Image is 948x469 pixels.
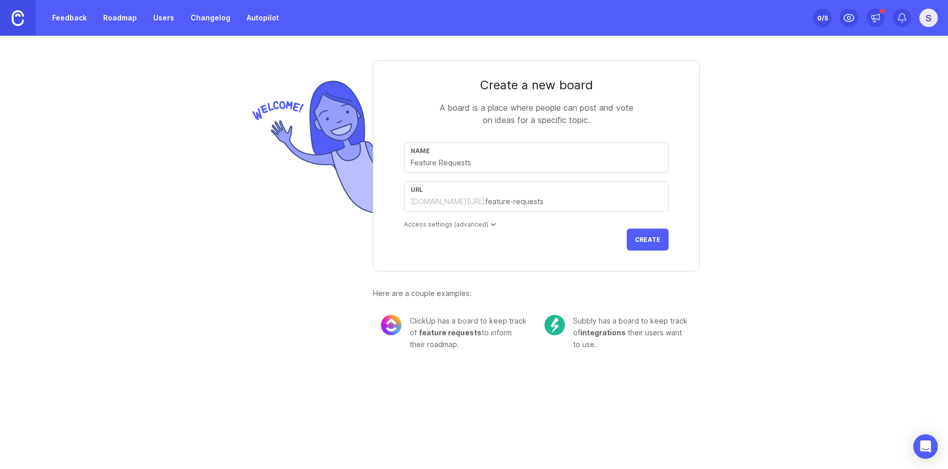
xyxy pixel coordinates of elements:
[410,315,528,350] div: ClickUp has a board to keep track of to inform their roadmap.
[147,9,180,27] a: Users
[913,434,938,459] div: Open Intercom Messenger
[411,196,485,207] div: [DOMAIN_NAME][URL]
[635,236,660,243] span: Create
[485,196,662,207] input: feature-requests
[373,288,700,299] div: Here are a couple examples:
[627,229,669,251] button: Create
[411,186,662,193] div: url
[97,9,143,27] a: Roadmap
[46,9,93,27] a: Feedback
[381,315,401,335] img: 8cacae02fdad0b0645cb845173069bf5.png
[813,9,832,27] button: 0/5
[434,102,638,126] div: A board is a place where people can post and vote on ideas for a specific topic.
[411,147,662,155] div: Name
[919,9,938,27] button: S
[411,157,662,168] input: Feature Requests
[817,11,828,25] div: 0 /5
[580,328,626,337] span: integrations
[404,220,669,229] div: Access settings (advanced)
[404,77,669,93] div: Create a new board
[12,10,24,26] img: Canny Home
[248,77,373,218] img: welcome-img-178bf9fb836d0a1529256ffe415d7085.png
[241,9,285,27] a: Autopilot
[544,315,565,335] img: c104e91677ce72f6b937eb7b5afb1e94.png
[184,9,236,27] a: Changelog
[419,328,482,337] span: feature requests
[573,315,692,350] div: Subbly has a board to keep track of their users want to use.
